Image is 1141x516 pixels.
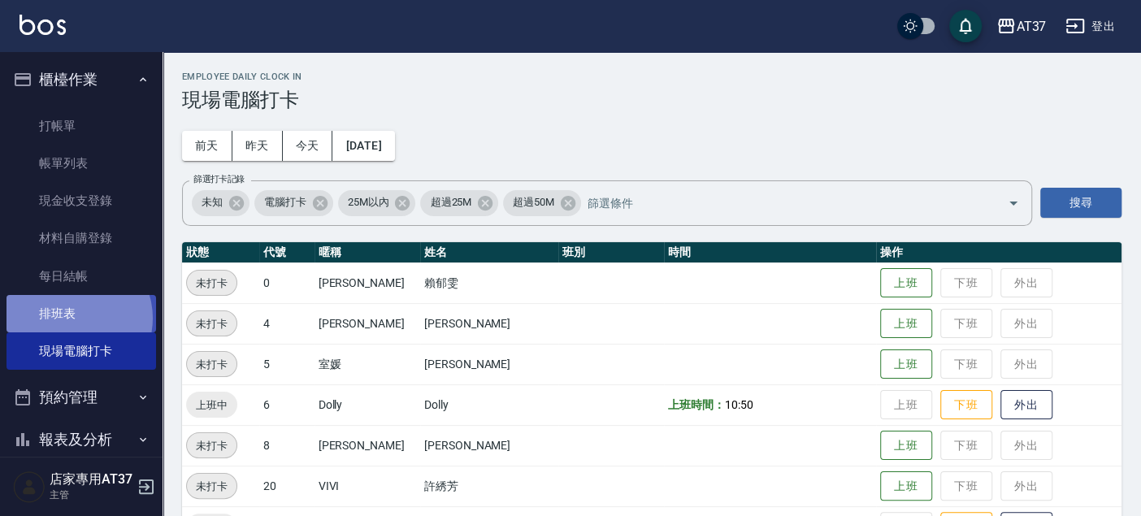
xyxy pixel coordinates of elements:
button: Open [1000,190,1026,216]
div: 25M以內 [338,190,416,216]
button: 搜尋 [1040,188,1121,218]
div: 電腦打卡 [254,190,333,216]
th: 姓名 [420,242,558,263]
th: 代號 [259,242,315,263]
button: 上班 [880,471,932,501]
span: 25M以內 [338,194,399,210]
span: 未打卡 [187,315,236,332]
a: 現場電腦打卡 [7,332,156,370]
b: 上班時間： [668,398,725,411]
td: 8 [259,425,315,466]
div: 超過50M [503,190,581,216]
span: 未知 [192,194,232,210]
td: 4 [259,303,315,344]
th: 時間 [664,242,876,263]
button: 前天 [182,131,232,161]
img: Logo [20,15,66,35]
span: 電腦打卡 [254,194,316,210]
span: 超過50M [503,194,564,210]
td: 賴郁雯 [420,262,558,303]
td: [PERSON_NAME] [420,344,558,384]
button: 今天 [283,131,333,161]
td: 許綉芳 [420,466,558,506]
a: 帳單列表 [7,145,156,182]
th: 狀態 [182,242,259,263]
td: 室媛 [315,344,420,384]
label: 篩選打卡記錄 [193,173,245,185]
button: 櫃檯作業 [7,59,156,101]
input: 篩選條件 [584,189,979,217]
img: Person [13,470,46,503]
td: 20 [259,466,315,506]
span: 未打卡 [187,275,236,292]
div: AT37 [1016,16,1046,37]
span: 10:50 [725,398,753,411]
a: 打帳單 [7,107,156,145]
span: 上班中 [186,397,237,414]
a: 現金收支登錄 [7,182,156,219]
button: 外出 [1000,390,1052,420]
td: [PERSON_NAME] [315,425,420,466]
button: 上班 [880,309,932,339]
td: 5 [259,344,315,384]
td: [PERSON_NAME] [315,262,420,303]
td: VIVI [315,466,420,506]
button: 上班 [880,349,932,379]
td: 6 [259,384,315,425]
button: save [949,10,982,42]
button: 上班 [880,431,932,461]
button: 下班 [940,390,992,420]
button: 登出 [1059,11,1121,41]
td: [PERSON_NAME] [420,303,558,344]
span: 未打卡 [187,356,236,373]
button: [DATE] [332,131,394,161]
button: 昨天 [232,131,283,161]
td: Dolly [315,384,420,425]
h2: Employee Daily Clock In [182,72,1121,82]
h5: 店家專用AT37 [50,471,132,488]
a: 材料自購登錄 [7,219,156,257]
td: [PERSON_NAME] [420,425,558,466]
button: 報表及分析 [7,418,156,461]
th: 暱稱 [315,242,420,263]
th: 操作 [876,242,1121,263]
a: 排班表 [7,295,156,332]
td: [PERSON_NAME] [315,303,420,344]
button: 上班 [880,268,932,298]
th: 班別 [558,242,664,263]
button: 預約管理 [7,376,156,418]
div: 超過25M [420,190,498,216]
button: AT37 [990,10,1052,43]
td: 0 [259,262,315,303]
div: 未知 [192,190,249,216]
span: 未打卡 [187,478,236,495]
td: Dolly [420,384,558,425]
span: 超過25M [420,194,481,210]
span: 未打卡 [187,437,236,454]
p: 主管 [50,488,132,502]
h3: 現場電腦打卡 [182,89,1121,111]
a: 每日結帳 [7,258,156,295]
